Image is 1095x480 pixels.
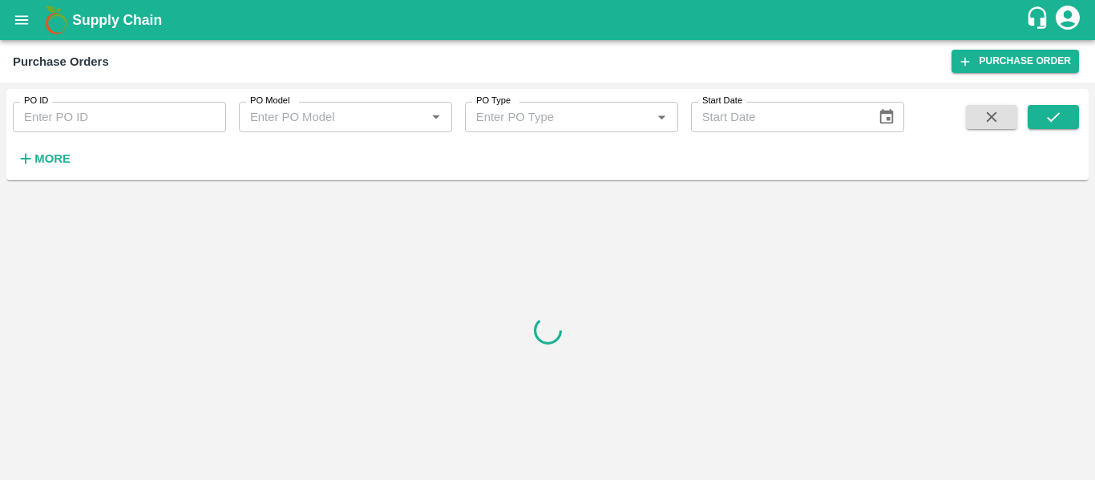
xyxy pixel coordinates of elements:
[3,2,40,38] button: open drawer
[470,107,647,127] input: Enter PO Type
[40,4,72,36] img: logo
[691,102,866,132] input: Start Date
[1053,3,1082,37] div: account of current user
[72,12,162,28] b: Supply Chain
[250,95,290,107] label: PO Model
[13,51,109,72] div: Purchase Orders
[871,102,902,132] button: Choose date
[476,95,511,107] label: PO Type
[13,145,75,172] button: More
[651,107,672,127] button: Open
[72,9,1025,31] a: Supply Chain
[244,107,421,127] input: Enter PO Model
[1025,6,1053,34] div: customer-support
[426,107,446,127] button: Open
[34,152,71,165] strong: More
[702,95,742,107] label: Start Date
[13,102,226,132] input: Enter PO ID
[952,50,1079,73] a: Purchase Order
[24,95,48,107] label: PO ID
